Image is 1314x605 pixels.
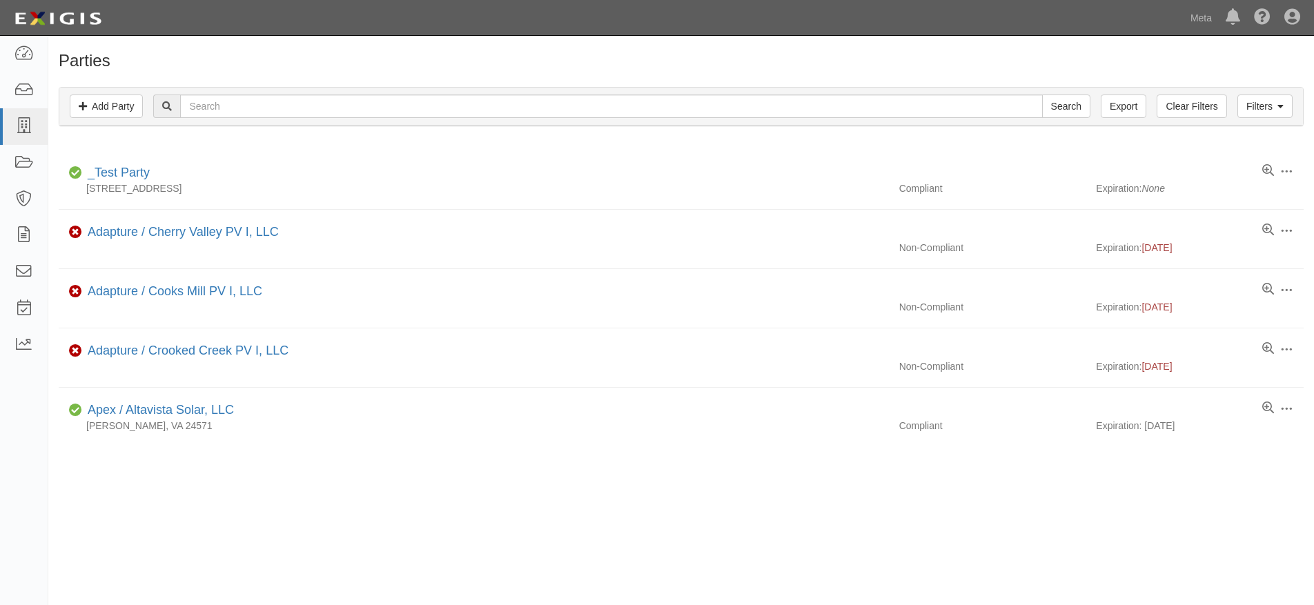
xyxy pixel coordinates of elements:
[69,168,82,178] i: Compliant
[889,359,1097,373] div: Non-Compliant
[1237,95,1293,118] a: Filters
[1262,164,1274,178] a: View results summary
[69,346,82,356] i: Non-Compliant
[1141,361,1172,372] span: [DATE]
[1101,95,1146,118] a: Export
[1141,242,1172,253] span: [DATE]
[82,342,288,360] div: Adapture / Crooked Creek PV I, LLC
[10,6,106,31] img: logo-5460c22ac91f19d4615b14bd174203de0afe785f0fc80cf4dbbc73dc1793850b.png
[889,181,1097,195] div: Compliant
[88,166,150,179] a: _Test Party
[69,228,82,237] i: Non-Compliant
[889,300,1097,314] div: Non-Compliant
[1096,300,1304,314] div: Expiration:
[88,284,262,298] a: Adapture / Cooks Mill PV I, LLC
[1096,241,1304,255] div: Expiration:
[1262,342,1274,356] a: View results summary
[1262,401,1274,415] a: View results summary
[1096,419,1304,433] div: Expiration: [DATE]
[889,419,1097,433] div: Compliant
[82,224,279,241] div: Adapture / Cherry Valley PV I, LLC
[1096,359,1304,373] div: Expiration:
[889,241,1097,255] div: Non-Compliant
[70,95,143,118] a: Add Party
[59,181,889,195] div: [STREET_ADDRESS]
[82,164,150,182] div: _Test Party
[1141,183,1164,194] i: None
[1042,95,1090,118] input: Search
[59,52,1304,70] h1: Parties
[1096,181,1304,195] div: Expiration:
[1184,4,1219,32] a: Meta
[88,403,234,417] a: Apex / Altavista Solar, LLC
[82,283,262,301] div: Adapture / Cooks Mill PV I, LLC
[82,401,234,419] div: Apex / Altavista Solar, LLC
[180,95,1042,118] input: Search
[59,419,889,433] div: [PERSON_NAME], VA 24571
[1262,283,1274,297] a: View results summary
[1157,95,1226,118] a: Clear Filters
[69,287,82,297] i: Non-Compliant
[69,406,82,415] i: Compliant
[1254,10,1271,26] i: Help Center - Complianz
[88,344,288,357] a: Adapture / Crooked Creek PV I, LLC
[1141,301,1172,313] span: [DATE]
[1262,224,1274,237] a: View results summary
[88,225,279,239] a: Adapture / Cherry Valley PV I, LLC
